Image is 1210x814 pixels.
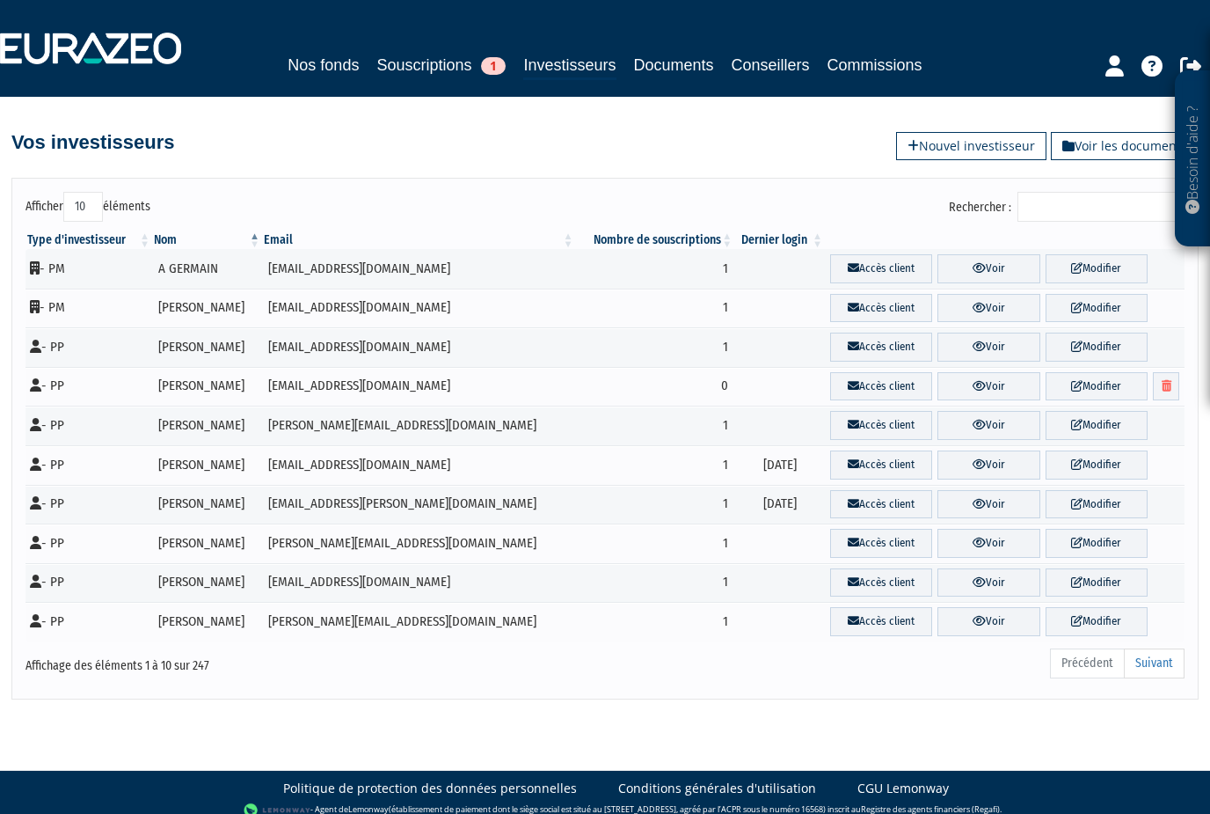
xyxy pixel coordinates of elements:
input: Rechercher : [1017,192,1184,222]
a: Souscriptions1 [376,53,506,77]
td: 1 [575,406,734,445]
a: Voir [937,372,1039,401]
td: [EMAIL_ADDRESS][DOMAIN_NAME] [262,249,575,289]
td: - PP [26,445,152,485]
td: - PP [26,563,152,603]
td: - PP [26,406,152,445]
a: Voir les documents [1051,132,1199,160]
td: [PERSON_NAME] [152,602,262,642]
td: [PERSON_NAME][EMAIL_ADDRESS][DOMAIN_NAME] [262,406,575,445]
a: Accès client [830,529,932,558]
a: Supprimer [1153,372,1179,401]
a: CGU Lemonway [857,780,949,797]
td: [PERSON_NAME] [152,485,262,524]
div: Affichage des éléments 1 à 10 sur 247 [26,647,493,675]
a: Voir [937,568,1039,598]
td: 1 [575,524,734,563]
td: 1 [575,249,734,289]
a: Politique de protection des données personnelles [283,780,577,797]
a: Modifier [1046,451,1148,480]
a: Accès client [830,372,932,401]
td: [PERSON_NAME] [152,563,262,603]
a: Accès client [830,490,932,519]
a: Accès client [830,607,932,636]
td: [PERSON_NAME][EMAIL_ADDRESS][DOMAIN_NAME] [262,602,575,642]
th: Nombre de souscriptions : activer pour trier la colonne par ordre croissant [575,231,734,249]
td: 1 [575,289,734,328]
th: Type d'investisseur : activer pour trier la colonne par ordre croissant [26,231,152,249]
th: &nbsp; [825,231,1184,249]
a: Modifier [1046,333,1148,362]
a: Modifier [1046,568,1148,598]
a: Nouvel investisseur [896,132,1046,160]
td: A GERMAIN [152,249,262,289]
a: Nos fonds [288,53,359,77]
a: Accès client [830,333,932,362]
td: - PM [26,249,152,289]
td: [PERSON_NAME] [152,445,262,485]
a: Commissions [827,53,922,77]
td: [EMAIL_ADDRESS][PERSON_NAME][DOMAIN_NAME] [262,485,575,524]
th: Dernier login : activer pour trier la colonne par ordre croissant [734,231,825,249]
td: 1 [575,445,734,485]
td: [PERSON_NAME] [152,289,262,328]
label: Afficher éléments [26,192,150,222]
a: Modifier [1046,607,1148,636]
th: Nom : activer pour trier la colonne par ordre d&eacute;croissant [152,231,262,249]
a: Voir [937,411,1039,440]
a: Voir [937,490,1039,519]
td: - PM [26,289,152,328]
a: Modifier [1046,254,1148,283]
a: Modifier [1046,294,1148,323]
td: [DATE] [734,485,825,524]
td: [EMAIL_ADDRESS][DOMAIN_NAME] [262,327,575,367]
a: Voir [937,607,1039,636]
th: Email : activer pour trier la colonne par ordre croissant [262,231,575,249]
td: [PERSON_NAME] [152,406,262,445]
a: Voir [937,294,1039,323]
td: 1 [575,563,734,603]
a: Modifier [1046,411,1148,440]
a: Accès client [830,411,932,440]
td: 1 [575,485,734,524]
td: [DATE] [734,445,825,485]
td: [PERSON_NAME] [152,327,262,367]
td: - PP [26,485,152,524]
td: [PERSON_NAME][EMAIL_ADDRESS][DOMAIN_NAME] [262,524,575,563]
td: [EMAIL_ADDRESS][DOMAIN_NAME] [262,563,575,603]
td: - PP [26,602,152,642]
a: Documents [634,53,714,77]
a: Suivant [1124,649,1184,678]
td: [EMAIL_ADDRESS][DOMAIN_NAME] [262,289,575,328]
label: Rechercher : [949,192,1184,222]
h4: Vos investisseurs [11,132,174,153]
td: 0 [575,367,734,407]
a: Investisseurs [523,53,616,80]
select: Afficheréléments [63,192,103,222]
p: Besoin d'aide ? [1183,80,1203,238]
a: Conseillers [732,53,810,77]
a: Voir [937,333,1039,362]
a: Accès client [830,451,932,480]
a: Accès client [830,294,932,323]
td: 1 [575,327,734,367]
a: Modifier [1046,529,1148,558]
td: 1 [575,602,734,642]
a: Voir [937,254,1039,283]
a: Conditions générales d'utilisation [618,780,816,797]
td: [PERSON_NAME] [152,524,262,563]
td: - PP [26,524,152,563]
a: Modifier [1046,372,1148,401]
a: Accès client [830,254,932,283]
a: Modifier [1046,490,1148,519]
td: [EMAIL_ADDRESS][DOMAIN_NAME] [262,445,575,485]
span: 1 [481,57,506,75]
a: Voir [937,451,1039,480]
td: [PERSON_NAME] [152,367,262,407]
td: - PP [26,367,152,407]
a: Accès client [830,568,932,598]
a: Voir [937,529,1039,558]
td: - PP [26,327,152,367]
td: [EMAIL_ADDRESS][DOMAIN_NAME] [262,367,575,407]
